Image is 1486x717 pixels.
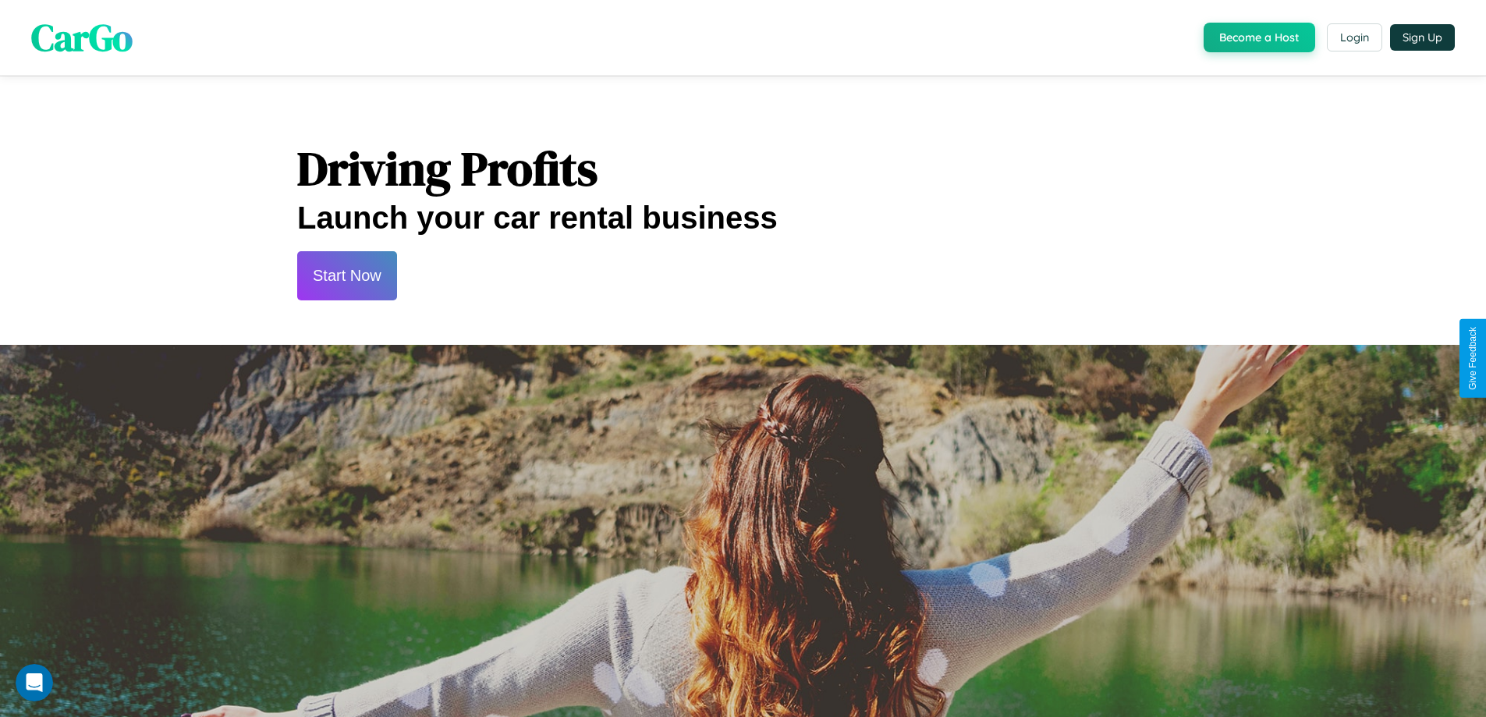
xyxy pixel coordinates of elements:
button: Become a Host [1204,23,1315,52]
button: Sign Up [1390,24,1455,51]
div: Give Feedback [1467,327,1478,390]
iframe: Intercom live chat [16,664,53,701]
button: Login [1327,23,1382,51]
button: Start Now [297,251,397,300]
h2: Launch your car rental business [297,201,1189,236]
h1: Driving Profits [297,137,1189,201]
span: CarGo [31,12,133,63]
